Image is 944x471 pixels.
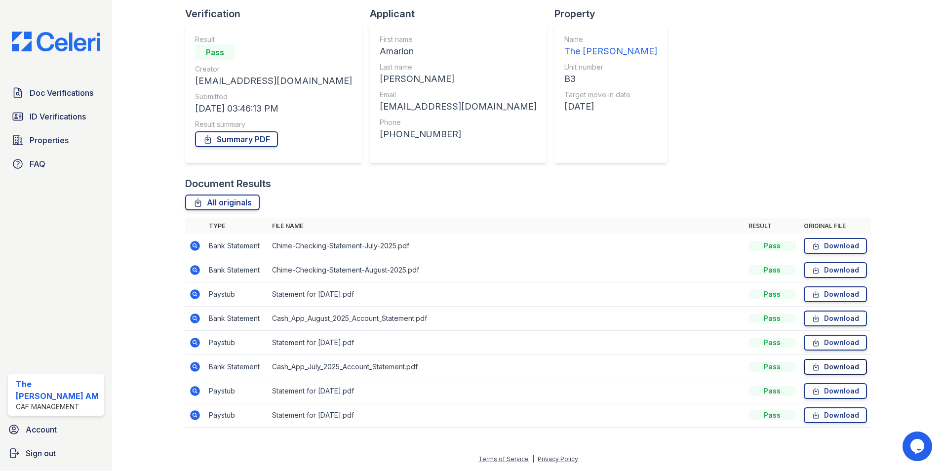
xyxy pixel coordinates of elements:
td: Paystub [205,282,268,307]
div: Verification [185,7,370,21]
div: Result summary [195,119,352,129]
td: Chime-Checking-Statement-August-2025.pdf [268,258,745,282]
div: Pass [748,362,796,372]
div: [DATE] [564,100,657,114]
th: Original file [800,218,871,234]
a: Summary PDF [195,131,278,147]
th: Type [205,218,268,234]
div: Pass [748,338,796,348]
div: Submitted [195,92,352,102]
div: Pass [748,314,796,323]
td: Statement for [DATE].pdf [268,331,745,355]
th: Result [745,218,800,234]
a: ID Verifications [8,107,104,126]
a: Download [804,262,867,278]
div: Applicant [370,7,554,21]
div: [EMAIL_ADDRESS][DOMAIN_NAME] [195,74,352,88]
div: Document Results [185,177,271,191]
div: Pass [195,44,235,60]
th: File name [268,218,745,234]
div: Pass [748,241,796,251]
div: CAF Management [16,402,100,412]
div: Phone [380,118,537,127]
div: Target move in date [564,90,657,100]
span: Account [26,424,57,435]
td: Paystub [205,403,268,428]
td: Bank Statement [205,258,268,282]
span: FAQ [30,158,45,170]
div: [PHONE_NUMBER] [380,127,537,141]
td: Bank Statement [205,307,268,331]
div: Pass [748,410,796,420]
td: Bank Statement [205,355,268,379]
div: Amarion [380,44,537,58]
td: Statement for [DATE].pdf [268,379,745,403]
td: Cash_App_July_2025_Account_Statement.pdf [268,355,745,379]
a: Sign out [4,443,108,463]
div: | [532,455,534,463]
span: Sign out [26,447,56,459]
div: The [PERSON_NAME] [564,44,657,58]
td: Statement for [DATE].pdf [268,403,745,428]
div: First name [380,35,537,44]
a: FAQ [8,154,104,174]
div: Email [380,90,537,100]
a: Privacy Policy [538,455,578,463]
td: Bank Statement [205,234,268,258]
a: Download [804,238,867,254]
div: Last name [380,62,537,72]
td: Statement for [DATE].pdf [268,282,745,307]
a: Download [804,335,867,351]
a: Download [804,286,867,302]
div: Unit number [564,62,657,72]
td: Paystub [205,331,268,355]
td: Paystub [205,379,268,403]
div: The [PERSON_NAME] AM [16,378,100,402]
span: ID Verifications [30,111,86,122]
div: Pass [748,386,796,396]
a: Name The [PERSON_NAME] [564,35,657,58]
a: Download [804,359,867,375]
span: Doc Verifications [30,87,93,99]
a: Properties [8,130,104,150]
div: Name [564,35,657,44]
span: Properties [30,134,69,146]
a: Doc Verifications [8,83,104,103]
div: Pass [748,289,796,299]
a: Download [804,383,867,399]
a: Download [804,407,867,423]
td: Chime-Checking-Statement-July-2025.pdf [268,234,745,258]
div: Property [554,7,675,21]
a: Terms of Service [478,455,529,463]
div: Pass [748,265,796,275]
div: Result [195,35,352,44]
div: [PERSON_NAME] [380,72,537,86]
td: Cash_App_August_2025_Account_Statement.pdf [268,307,745,331]
div: [EMAIL_ADDRESS][DOMAIN_NAME] [380,100,537,114]
div: B3 [564,72,657,86]
div: Creator [195,64,352,74]
div: [DATE] 03:46:13 PM [195,102,352,116]
a: All originals [185,195,260,210]
a: Download [804,311,867,326]
iframe: chat widget [903,432,934,461]
img: CE_Logo_Blue-a8612792a0a2168367f1c8372b55b34899dd931a85d93a1a3d3e32e68fde9ad4.png [4,32,108,51]
a: Account [4,420,108,439]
